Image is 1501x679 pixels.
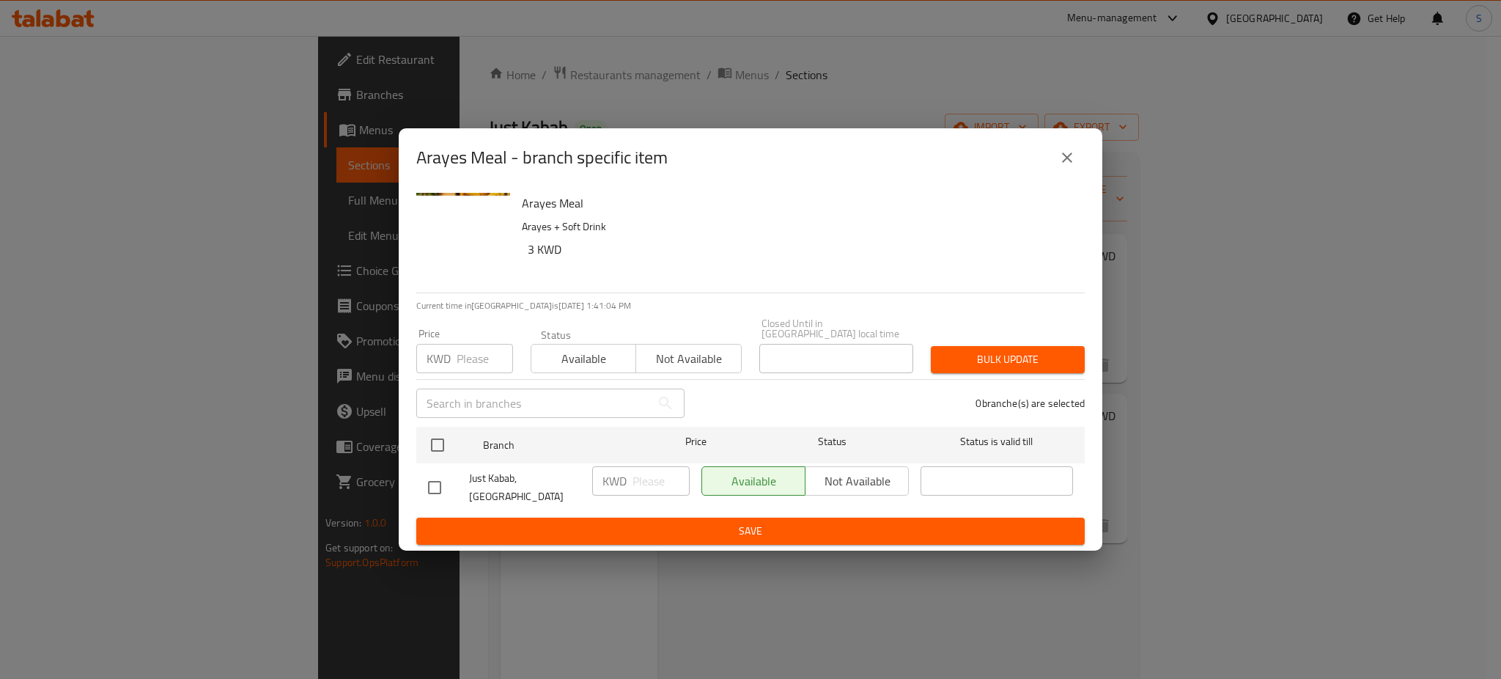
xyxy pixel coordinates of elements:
p: KWD [602,472,627,490]
span: Bulk update [943,350,1073,369]
h6: Arayes Meal [522,193,1073,213]
input: Please enter price [633,466,690,496]
h2: Arayes Meal - branch specific item [416,146,668,169]
button: Available [531,344,636,373]
span: Save [428,522,1073,540]
img: Arayes Meal [416,193,510,287]
span: Available [537,348,630,370]
p: KWD [427,350,451,367]
span: Just Kabab, [GEOGRAPHIC_DATA] [469,469,580,506]
button: Bulk update [931,346,1085,373]
span: Not available [642,348,735,370]
p: Current time in [GEOGRAPHIC_DATA] is [DATE] 1:41:04 PM [416,299,1085,312]
input: Search in branches [416,389,651,418]
span: Branch [483,436,635,455]
span: Status is valid till [921,433,1073,451]
button: close [1050,140,1085,175]
p: 0 branche(s) are selected [976,396,1085,411]
span: Status [756,433,909,451]
h6: 3 KWD [528,239,1073,260]
span: Price [647,433,745,451]
p: Arayes + Soft Drink [522,218,1073,236]
button: Not available [635,344,741,373]
button: Save [416,518,1085,545]
input: Please enter price [457,344,513,373]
